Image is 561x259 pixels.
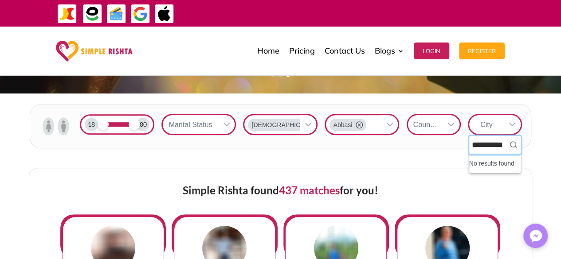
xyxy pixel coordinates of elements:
[469,158,521,169] li: No results found
[130,4,150,24] img: GooglePay-icon
[459,29,505,73] a: Register
[106,4,126,24] img: Credit Cards
[459,43,505,59] button: Register
[289,29,315,73] a: Pricing
[375,29,404,73] a: Blogs
[325,29,365,73] a: Contact Us
[414,43,449,59] button: Login
[57,4,77,24] img: JazzCash-icon
[414,29,449,73] a: Login
[154,4,174,24] img: ApplePay-icon
[469,115,504,134] div: City
[333,120,352,129] span: Abbasi
[183,184,378,197] span: Simple Rishta found for you!
[163,115,218,134] div: Marital Status
[257,29,279,73] a: Home
[136,118,149,131] div: 80
[279,184,340,197] span: 437 matches
[408,115,443,134] div: Country
[85,118,98,131] div: 18
[527,227,545,245] img: Messenger
[82,4,102,24] img: EasyPaisa-icon
[251,120,321,129] span: [DEMOGRAPHIC_DATA]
